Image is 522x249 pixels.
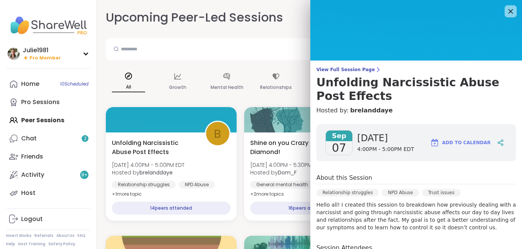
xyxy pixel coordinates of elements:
[60,81,88,87] span: 10 Scheduled
[6,184,90,202] a: Host
[214,125,221,143] span: b
[112,139,197,157] span: Unfolding Narcissistic Abuse Post Effects
[6,75,90,93] a: Home10Scheduled
[6,12,90,39] img: ShareWell Nav Logo
[427,134,494,152] button: Add to Calendar
[34,233,53,238] a: Referrals
[18,241,45,247] a: Host Training
[6,166,90,184] a: Activity9+
[179,181,215,188] div: NPD Abuse
[6,233,31,238] a: How It Works
[21,189,36,197] div: Host
[81,172,88,178] span: 9 +
[316,173,372,182] h4: About this Session
[112,82,145,92] p: All
[112,202,231,215] div: 14 peers attended
[8,48,20,60] img: Julie1981
[260,83,292,92] p: Relationships
[112,161,184,169] span: [DATE] 4:00PM - 5:00PM EDT
[250,181,314,188] div: General mental health
[21,134,37,143] div: Chat
[6,241,15,247] a: Help
[442,139,491,146] span: Add to Calendar
[316,76,516,103] h3: Unfolding Narcissistic Abuse Post Effects
[430,138,439,147] img: ShareWell Logomark
[56,233,74,238] a: About Us
[48,241,75,247] a: Safety Policy
[316,67,516,103] a: View Full Session PageUnfolding Narcissistic Abuse Post Effects
[23,46,61,54] div: Julie1981
[250,139,335,157] span: Shine on you Crazy Diamond!
[316,189,379,196] div: Relationship struggles
[6,148,90,166] a: Friends
[169,83,186,92] p: Growth
[422,189,461,196] div: Trust issues
[316,106,516,115] h4: Hosted by:
[112,169,184,176] span: Hosted by
[21,215,43,223] div: Logout
[278,169,297,176] b: Dom_F
[84,135,87,142] span: 2
[21,98,60,106] div: Pro Sessions
[6,210,90,228] a: Logout
[112,181,176,188] div: Relationship struggles
[332,141,346,155] span: 07
[139,169,173,176] b: brelanddaye
[21,153,43,161] div: Friends
[357,132,414,144] span: [DATE]
[250,202,369,215] div: 16 peers attended
[350,106,392,115] a: brelanddaye
[6,129,90,148] a: Chat2
[106,9,283,26] h2: Upcoming Peer-Led Sessions
[316,201,516,231] p: Hello all! I created this session to breakdown how previously dealing with a narcissist and going...
[29,55,61,61] span: Pro Member
[326,131,352,141] span: Sep
[21,171,44,179] div: Activity
[250,161,322,169] span: [DATE] 4:00PM - 5:30PM EDT
[357,146,414,153] span: 4:00PM - 5:00PM EDT
[382,189,419,196] div: NPD Abuse
[211,83,243,92] p: Mental Health
[250,169,322,176] span: Hosted by
[6,93,90,111] a: Pro Sessions
[77,233,85,238] a: FAQ
[21,80,39,88] div: Home
[316,67,516,73] span: View Full Session Page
